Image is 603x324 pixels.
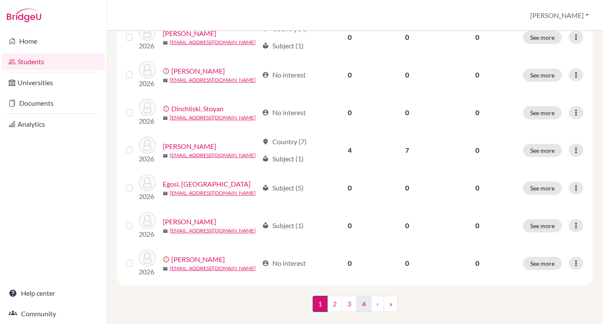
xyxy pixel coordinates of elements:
[523,68,562,82] button: See more
[378,18,437,56] td: 0
[163,191,168,196] span: mail
[262,184,269,191] span: local_library
[262,155,269,162] span: local_library
[139,267,156,277] p: 2026
[139,191,156,202] p: 2026
[322,244,378,282] td: 0
[2,116,105,133] a: Analytics
[170,189,256,197] a: [EMAIL_ADDRESS][DOMAIN_NAME]
[139,174,156,191] img: Egosi, Gaya
[356,296,371,312] a: 4
[262,222,269,229] span: local_library
[2,33,105,50] a: Home
[523,257,562,270] button: See more
[378,169,437,207] td: 0
[322,56,378,94] td: 0
[322,94,378,131] td: 0
[327,296,342,312] a: 2
[371,296,384,312] a: ›
[442,183,513,193] p: 0
[2,305,105,322] a: Community
[163,40,168,45] span: mail
[322,207,378,244] td: 0
[523,31,562,44] button: See more
[139,137,156,154] img: Domozetsky, Georgi
[139,154,156,164] p: 2026
[313,296,398,319] nav: ...
[523,144,562,157] button: See more
[139,250,156,267] img: Evgeniev, Alexander
[378,94,437,131] td: 0
[163,141,216,152] a: [PERSON_NAME]
[378,56,437,94] td: 0
[442,258,513,268] p: 0
[262,137,307,147] div: Country (7)
[163,78,168,83] span: mail
[262,41,304,51] div: Subject (1)
[378,131,437,169] td: 7
[262,260,269,267] span: account_circle
[170,265,256,272] a: [EMAIL_ADDRESS][DOMAIN_NAME]
[262,154,304,164] div: Subject (1)
[170,227,256,235] a: [EMAIL_ADDRESS][DOMAIN_NAME]
[139,116,156,126] p: 2026
[262,183,304,193] div: Subject (5)
[322,131,378,169] td: 4
[163,68,171,74] span: error_outline
[170,76,256,84] a: [EMAIL_ADDRESS][DOMAIN_NAME]
[313,296,328,312] span: 1
[262,258,306,268] div: No interest
[170,114,256,122] a: [EMAIL_ADDRESS][DOMAIN_NAME]
[2,285,105,302] a: Help center
[163,116,168,121] span: mail
[523,181,562,195] button: See more
[2,95,105,112] a: Documents
[442,70,513,80] p: 0
[322,18,378,56] td: 0
[7,9,41,22] img: Bridge-U
[2,74,105,91] a: Universities
[163,256,171,263] span: error_outline
[163,179,251,189] a: Egosi, [GEOGRAPHIC_DATA]
[322,169,378,207] td: 0
[163,105,171,112] span: error_outline
[2,53,105,70] a: Students
[523,219,562,232] button: See more
[523,106,562,119] button: See more
[171,66,225,76] a: [PERSON_NAME]
[262,71,269,78] span: account_circle
[163,28,216,39] a: [PERSON_NAME]
[442,32,513,42] p: 0
[442,145,513,155] p: 0
[170,39,256,46] a: [EMAIL_ADDRESS][DOMAIN_NAME]
[378,244,437,282] td: 0
[262,25,269,32] span: location_on
[171,104,224,114] a: Dinchiiski, Stoyan
[139,41,156,51] p: 2026
[262,107,306,118] div: No interest
[139,24,156,41] img: Dimitrov, Boris
[378,207,437,244] td: 0
[139,229,156,239] p: 2026
[262,42,269,49] span: local_library
[139,78,156,89] p: 2026
[262,220,304,231] div: Subject (1)
[163,266,168,271] span: mail
[171,254,225,265] a: [PERSON_NAME]
[139,99,156,116] img: Dinchiiski, Stoyan
[139,212,156,229] img: Eryurek, Deniz
[163,229,168,234] span: mail
[170,152,256,159] a: [EMAIL_ADDRESS][DOMAIN_NAME]
[262,70,306,80] div: No interest
[342,296,357,312] a: 3
[526,7,593,24] button: [PERSON_NAME]
[262,109,269,116] span: account_circle
[384,296,398,312] a: »
[262,138,269,145] span: location_on
[442,220,513,231] p: 0
[442,107,513,118] p: 0
[139,61,156,78] img: Dimitrov, Stoyan
[163,217,216,227] a: [PERSON_NAME]
[163,153,168,158] span: mail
